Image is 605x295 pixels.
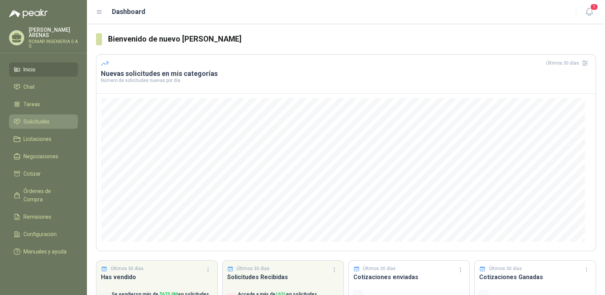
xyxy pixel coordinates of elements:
[23,152,58,161] span: Negociaciones
[111,265,144,272] p: Últimos 30 días
[9,132,78,146] a: Licitaciones
[9,97,78,111] a: Tareas
[108,33,596,45] h3: Bienvenido de nuevo [PERSON_NAME]
[353,272,465,282] h3: Cotizaciones enviadas
[9,210,78,224] a: Remisiones
[101,78,591,83] p: Número de solicitudes nuevas por día
[101,69,591,78] h3: Nuevas solicitudes en mis categorías
[9,80,78,94] a: Chat
[9,62,78,77] a: Inicio
[9,184,78,207] a: Órdenes de Compra
[23,117,50,126] span: Solicitudes
[23,213,51,221] span: Remisiones
[23,187,71,204] span: Órdenes de Compra
[23,100,40,108] span: Tareas
[237,265,269,272] p: Últimos 30 días
[29,39,78,48] p: ROMAR INGENIERIA S A S
[582,5,596,19] button: 1
[23,230,57,238] span: Configuración
[9,9,48,18] img: Logo peakr
[9,167,78,181] a: Cotizar
[9,227,78,241] a: Configuración
[9,149,78,164] a: Negociaciones
[23,170,41,178] span: Cotizar
[23,247,67,256] span: Manuales y ayuda
[9,114,78,129] a: Solicitudes
[227,272,339,282] h3: Solicitudes Recibidas
[590,3,598,11] span: 1
[489,265,522,272] p: Últimos 30 días
[363,265,396,272] p: Últimos 30 días
[23,65,36,74] span: Inicio
[479,272,591,282] h3: Cotizaciones Ganadas
[112,6,145,17] h1: Dashboard
[546,57,591,69] div: Últimos 30 días
[9,244,78,259] a: Manuales y ayuda
[23,83,35,91] span: Chat
[101,272,213,282] h3: Has vendido
[29,27,78,38] p: [PERSON_NAME] ARENAS
[23,135,51,143] span: Licitaciones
